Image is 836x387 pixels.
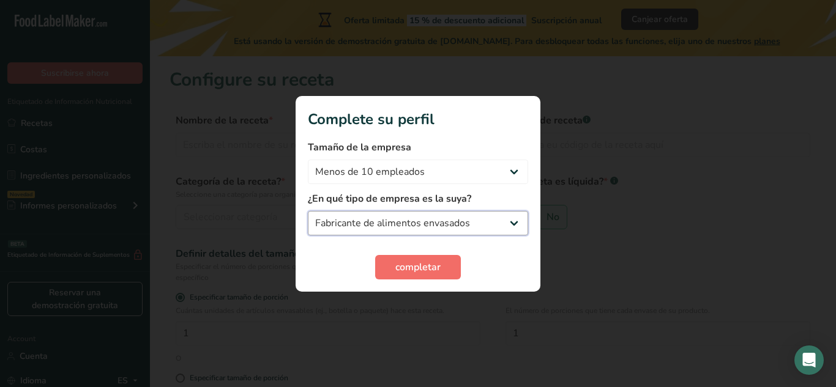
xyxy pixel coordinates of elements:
[308,191,528,206] label: ¿En qué tipo de empresa es la suya?
[308,108,528,130] h1: Complete su perfil
[794,345,824,375] div: Open Intercom Messenger
[308,140,528,155] label: Tamaño de la empresa
[375,255,461,279] button: completar
[395,260,441,275] span: completar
